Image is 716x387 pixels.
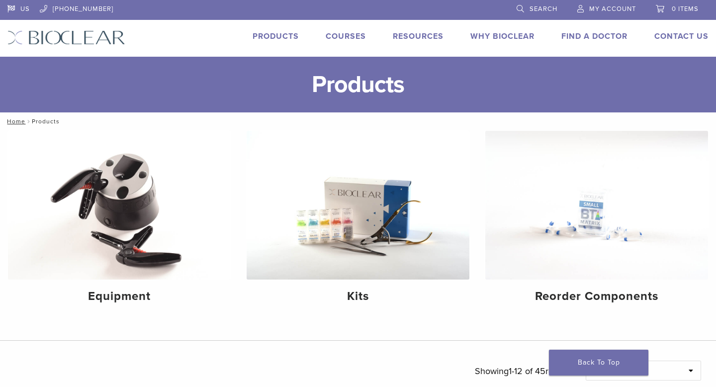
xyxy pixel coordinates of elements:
[8,131,231,280] img: Equipment
[485,131,708,312] a: Reorder Components
[672,5,699,13] span: 0 items
[247,131,469,312] a: Kits
[16,288,223,305] h4: Equipment
[549,350,648,376] a: Back To Top
[25,119,32,124] span: /
[654,31,709,41] a: Contact Us
[561,31,627,41] a: Find A Doctor
[530,5,557,13] span: Search
[255,288,461,305] h4: Kits
[7,30,125,45] img: Bioclear
[485,131,708,280] img: Reorder Components
[326,31,366,41] a: Courses
[8,131,231,312] a: Equipment
[4,118,25,125] a: Home
[470,31,535,41] a: Why Bioclear
[253,31,299,41] a: Products
[247,131,469,280] img: Kits
[475,361,571,382] p: Showing results
[509,366,545,377] span: 1-12 of 45
[493,288,700,305] h4: Reorder Components
[589,5,636,13] span: My Account
[393,31,444,41] a: Resources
